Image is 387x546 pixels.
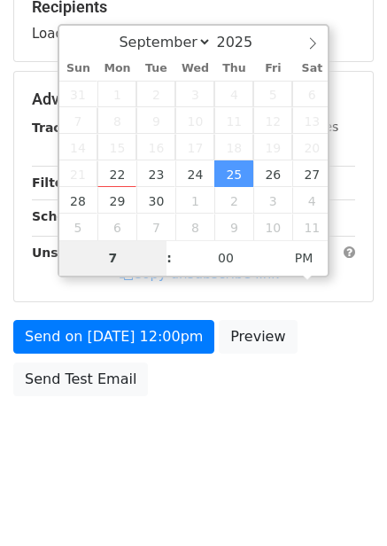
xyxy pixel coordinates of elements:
[214,160,253,187] span: September 25, 2025
[292,107,331,134] span: September 13, 2025
[253,134,292,160] span: September 19, 2025
[59,81,98,107] span: August 31, 2025
[13,320,214,354] a: Send on [DATE] 12:00pm
[212,34,275,51] input: Year
[136,107,175,134] span: September 9, 2025
[214,134,253,160] span: September 18, 2025
[120,266,279,282] a: Copy unsubscribe link
[280,240,329,276] span: Click to toggle
[136,214,175,240] span: October 7, 2025
[292,81,331,107] span: September 6, 2025
[172,240,280,276] input: Minute
[59,107,98,134] span: September 7, 2025
[32,246,119,260] strong: Unsubscribe
[298,461,387,546] iframe: Chat Widget
[253,187,292,214] span: October 3, 2025
[292,134,331,160] span: September 20, 2025
[214,214,253,240] span: October 9, 2025
[253,63,292,74] span: Fri
[175,107,214,134] span: September 10, 2025
[136,81,175,107] span: September 2, 2025
[59,134,98,160] span: September 14, 2025
[13,363,148,396] a: Send Test Email
[253,107,292,134] span: September 12, 2025
[97,160,136,187] span: September 22, 2025
[219,320,297,354] a: Preview
[214,81,253,107] span: September 4, 2025
[175,63,214,74] span: Wed
[32,90,355,109] h5: Advanced
[59,240,167,276] input: Hour
[97,81,136,107] span: September 1, 2025
[97,134,136,160] span: September 15, 2025
[175,214,214,240] span: October 8, 2025
[32,209,96,223] strong: Schedule
[136,187,175,214] span: September 30, 2025
[292,187,331,214] span: October 4, 2025
[253,214,292,240] span: October 10, 2025
[59,214,98,240] span: October 5, 2025
[136,63,175,74] span: Tue
[175,160,214,187] span: September 24, 2025
[97,214,136,240] span: October 6, 2025
[292,160,331,187] span: September 27, 2025
[136,160,175,187] span: September 23, 2025
[253,81,292,107] span: September 5, 2025
[214,63,253,74] span: Thu
[32,175,77,190] strong: Filters
[97,107,136,134] span: September 8, 2025
[175,187,214,214] span: October 1, 2025
[253,160,292,187] span: September 26, 2025
[214,187,253,214] span: October 2, 2025
[59,160,98,187] span: September 21, 2025
[292,63,331,74] span: Sat
[175,81,214,107] span: September 3, 2025
[136,134,175,160] span: September 16, 2025
[292,214,331,240] span: October 11, 2025
[175,134,214,160] span: September 17, 2025
[166,240,172,276] span: :
[59,63,98,74] span: Sun
[214,107,253,134] span: September 11, 2025
[97,187,136,214] span: September 29, 2025
[59,187,98,214] span: September 28, 2025
[97,63,136,74] span: Mon
[32,121,91,135] strong: Tracking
